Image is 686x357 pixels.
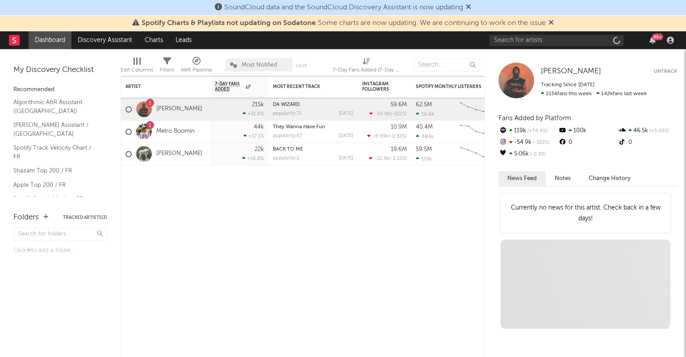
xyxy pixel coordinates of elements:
div: 40.4M [416,124,433,130]
div: Filters [160,54,174,80]
div: Spotify Monthly Listeners [416,84,483,89]
span: Fans Added by Platform [498,115,571,122]
div: Folders [13,212,39,223]
span: -32.5k [375,156,389,161]
span: [PERSON_NAME] [541,67,601,75]
div: [DATE] [339,134,353,139]
div: Edit Columns [121,65,153,76]
div: popularity: 2 [273,156,299,161]
div: 62.5M [416,102,432,108]
a: They Wanna Have Fun [273,125,325,130]
div: ( ) [369,111,407,117]
span: +5.43 % [648,129,669,134]
div: ( ) [369,155,407,161]
svg: Chart title [456,121,496,143]
div: +16.8 % [242,155,264,161]
div: 59.6M [390,102,407,108]
a: Spotify Search Virality / FR [13,194,98,204]
input: Search for folders... [13,228,107,241]
input: Search... [413,58,480,71]
span: : Some charts are now updating. We are continuing to work on the issue [142,20,546,27]
div: 44k [254,124,264,130]
span: -54.9k [375,112,390,117]
div: Most Recent Track [273,84,340,89]
button: Tracked Artists(3) [63,215,107,220]
div: 153k [416,156,432,162]
a: Shazam Top 200 / FR [13,166,98,176]
div: 46.5k [618,125,677,137]
a: DA WIZARD [273,102,300,107]
button: Untrack [654,67,677,76]
div: 215k [252,102,264,108]
a: Spotify Track Velocity Chart / FR [13,143,98,161]
span: -8.99k [373,134,389,139]
span: -3.22 % [390,156,406,161]
a: Discovery Assistant [71,31,138,49]
div: 7-Day Fans Added (7-Day Fans Added) [333,65,400,76]
span: SoundCloud data and the SoundCloud Discovery Assistant is now updating [224,4,463,11]
div: 0 [558,137,617,148]
div: My Discovery Checklist [13,65,107,76]
div: 5.06k [498,148,558,160]
span: Tracking Since: [DATE] [541,82,594,88]
div: BACK TO ME [273,147,353,152]
span: Most Notified [242,62,277,68]
span: 7-Day Fans Added [215,81,243,92]
span: 215k fans this week [541,91,592,97]
div: 22k [255,147,264,152]
a: [PERSON_NAME] [541,67,601,76]
div: [DATE] [339,111,353,116]
div: popularity: 71 [273,111,301,116]
span: 142k fans last week [541,91,647,97]
a: Dashboard [29,31,71,49]
div: Artist [125,84,192,89]
button: 99+ [649,37,656,44]
div: 0 [618,137,677,148]
a: Algorithmic A&R Assistant ([GEOGRAPHIC_DATA]) [13,97,98,116]
button: Notes [546,171,580,186]
div: 10.9M [391,124,407,130]
span: -0.32 % [390,134,406,139]
div: ( ) [367,133,407,139]
div: Edit Columns [121,54,153,80]
a: BACK TO ME [273,147,303,152]
span: -0.3 % [529,152,546,157]
span: +74.4 % [526,129,548,134]
div: Filters [160,65,174,76]
button: Change History [580,171,640,186]
div: A&R Pipeline [181,65,212,76]
div: A&R Pipeline [181,54,212,80]
div: 7-Day Fans Added (7-Day Fans Added) [333,54,400,80]
div: They Wanna Have Fun [273,125,353,130]
a: Metro Boomin [156,128,195,135]
a: [PERSON_NAME] Assistant / [GEOGRAPHIC_DATA] [13,120,98,139]
div: -54.9k [498,137,558,148]
div: 484k [416,134,434,139]
span: Dismiss [548,20,554,27]
div: Instagram Followers [362,81,393,92]
div: +51.8 % [243,111,264,117]
div: 56.6k [416,111,435,117]
svg: Chart title [456,98,496,121]
a: Apple Top 200 / FR [13,180,98,190]
div: Recommended [13,84,107,95]
div: 99 + [652,34,663,40]
div: Click to add a folder. [13,245,107,256]
a: [PERSON_NAME] [156,150,202,158]
a: [PERSON_NAME] [156,105,202,113]
button: Save [296,63,307,68]
input: Search for artists [489,35,623,46]
span: -322 % [531,140,549,145]
div: +17.1 % [243,133,264,139]
button: News Feed [498,171,546,186]
svg: Chart title [456,143,496,165]
div: 119k [498,125,558,137]
div: Currently no news for this artist. Check back in a few days! [501,193,670,233]
span: Spotify Charts & Playlists not updating on Sodatone [142,20,316,27]
div: 19.6M [391,147,407,152]
a: Leads [169,31,198,49]
div: 100k [558,125,617,137]
div: DA WIZARD [273,102,353,107]
div: popularity: 67 [273,134,302,139]
span: -322 % [392,112,406,117]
